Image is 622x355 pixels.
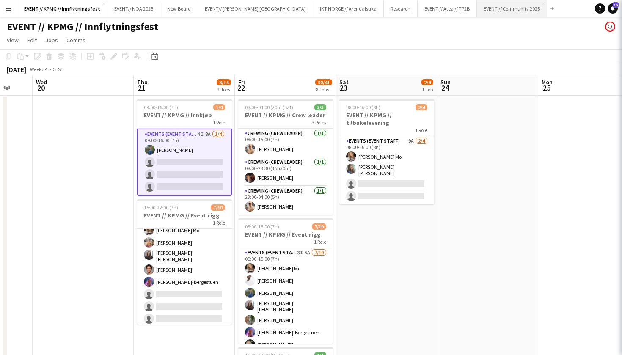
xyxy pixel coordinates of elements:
[237,83,245,93] span: 22
[238,157,333,186] app-card-role: Crewing (Crew Leader)1/108:00-23:30 (15h30m)[PERSON_NAME]
[613,2,619,8] span: 15
[7,20,158,33] h1: EVENT // KPMG // Innflytningsfest
[421,79,433,85] span: 2/4
[17,0,107,17] button: EVENT // KPMG // Innflytningsfest
[137,99,232,196] app-job-card: 09:00-16:00 (7h)1/4EVENT // KPMG // Innkjøp1 RoleEvents (Event Staff)4I8A1/409:00-16:00 (7h)[PERS...
[339,111,434,127] h3: EVENT // KPMG // tilbakelevering
[314,104,326,110] span: 3/3
[66,36,85,44] span: Comms
[346,104,380,110] span: 08:00-16:00 (8h)
[211,204,225,211] span: 7/10
[213,104,225,110] span: 1/4
[312,223,326,230] span: 7/10
[7,65,26,74] div: [DATE]
[144,104,178,110] span: 09:00-16:00 (7h)
[339,99,434,204] app-job-card: 08:00-16:00 (8h)2/4EVENT // KPMG // tilbakelevering1 RoleEvents (Event Staff)9A2/408:00-16:00 (8h...
[608,3,618,14] a: 15
[440,78,451,86] span: Sun
[137,199,232,325] app-job-card: 15:00-22:00 (7h)7/10EVENT // KPMG // Event rigg1 Role[PERSON_NAME][PERSON_NAME][PERSON_NAME] Mo[P...
[213,119,225,126] span: 1 Role
[316,86,332,93] div: 8 Jobs
[52,66,63,72] div: CEST
[439,83,451,93] span: 24
[160,0,198,17] button: New Board
[198,0,313,17] button: EVENT// [PERSON_NAME] [GEOGRAPHIC_DATA]
[3,35,22,46] a: View
[245,104,293,110] span: 08:00-04:00 (20h) (Sat)
[136,83,148,93] span: 21
[339,136,434,204] app-card-role: Events (Event Staff)9A2/408:00-16:00 (8h)[PERSON_NAME] Mo[PERSON_NAME] [PERSON_NAME]
[63,35,89,46] a: Comms
[7,36,19,44] span: View
[42,35,61,46] a: Jobs
[422,86,433,93] div: 1 Job
[24,35,40,46] a: Edit
[313,0,384,17] button: IKT NORGE // Arendalsuka
[137,212,232,219] h3: EVENT // KPMG // Event rigg
[339,78,349,86] span: Sat
[137,78,148,86] span: Thu
[27,36,37,44] span: Edit
[605,22,615,32] app-user-avatar: Ylva Barane
[338,83,349,93] span: 23
[540,83,553,93] span: 25
[238,129,333,157] app-card-role: Crewing (Crew Leader)1/108:00-15:00 (7h)[PERSON_NAME]
[107,0,160,17] button: EVENT// NOA 2025
[45,36,58,44] span: Jobs
[137,185,232,327] app-card-role: [PERSON_NAME][PERSON_NAME][PERSON_NAME] Mo[PERSON_NAME][PERSON_NAME] [PERSON_NAME][PERSON_NAME][P...
[384,0,418,17] button: Research
[213,220,225,226] span: 1 Role
[315,79,332,85] span: 30/41
[217,79,231,85] span: 8/14
[144,204,178,211] span: 15:00-22:00 (7h)
[418,0,477,17] button: EVENT // Atea // TP2B
[477,0,547,17] button: EVENT // Community 2025
[542,78,553,86] span: Mon
[238,186,333,215] app-card-role: Crewing (Crew Leader)1/123:00-04:00 (5h)[PERSON_NAME]
[217,86,231,93] div: 2 Jobs
[238,231,333,238] h3: EVENT // KPMG // Event rigg
[36,78,47,86] span: Wed
[415,127,427,133] span: 1 Role
[35,83,47,93] span: 20
[137,129,232,196] app-card-role: Events (Event Staff)4I8A1/409:00-16:00 (7h)[PERSON_NAME]
[238,99,333,215] app-job-card: 08:00-04:00 (20h) (Sat)3/3EVENT // KPMG // Crew leader3 RolesCrewing (Crew Leader)1/108:00-15:00 ...
[238,78,245,86] span: Fri
[314,239,326,245] span: 1 Role
[312,119,326,126] span: 3 Roles
[238,111,333,119] h3: EVENT // KPMG // Crew leader
[137,111,232,119] h3: EVENT // KPMG // Innkjøp
[28,66,49,72] span: Week 34
[245,223,279,230] span: 08:00-15:00 (7h)
[416,104,427,110] span: 2/4
[238,218,333,344] app-job-card: 08:00-15:00 (7h)7/10EVENT // KPMG // Event rigg1 RoleEvents (Event Staff)3I5A7/1008:00-15:00 (7h)...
